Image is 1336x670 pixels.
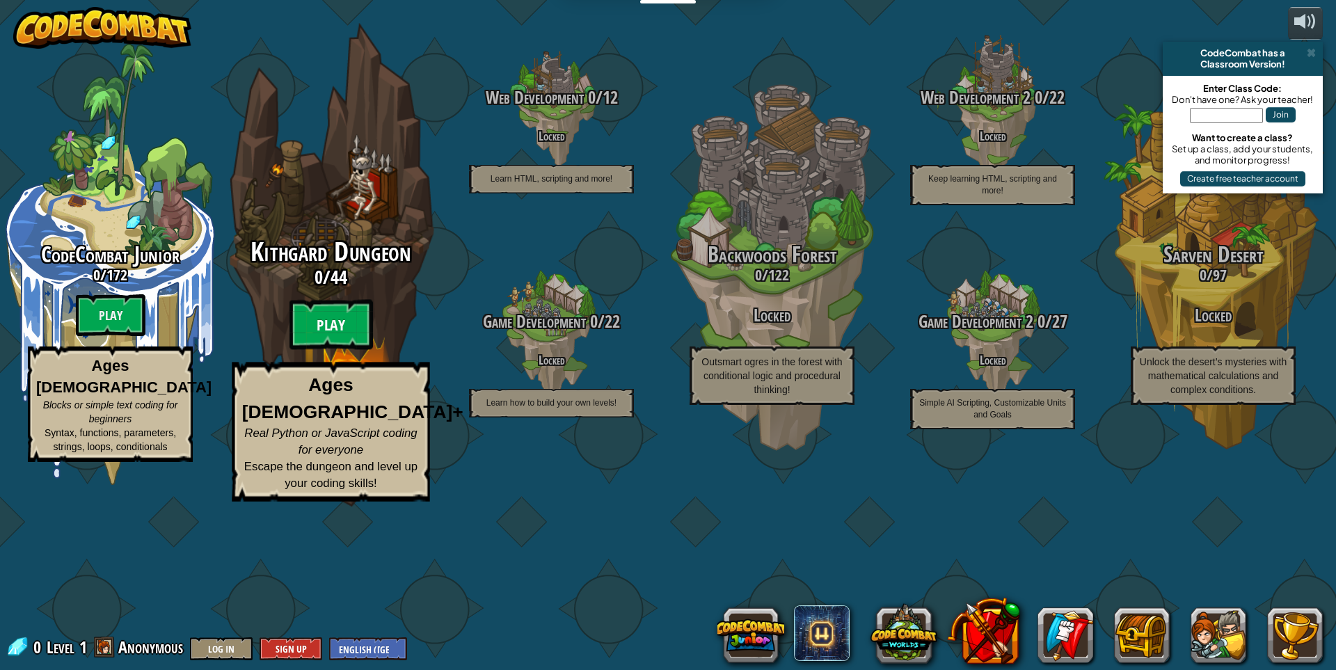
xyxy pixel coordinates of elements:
span: 0 [93,264,100,285]
span: 27 [1052,310,1067,333]
div: Enter Class Code: [1170,83,1316,94]
span: Keep learning HTML, scripting and more! [928,174,1057,196]
span: 0 [586,310,598,333]
h4: Locked [882,353,1103,367]
span: 22 [1049,86,1065,109]
span: 0 [1031,86,1042,109]
span: Sarven Desert [1163,239,1264,269]
span: Unlock the desert’s mysteries with mathematical calculations and complex conditions. [1140,356,1287,395]
span: 1 [79,636,87,658]
div: Want to create a class? [1170,132,1316,143]
h3: / [882,312,1103,331]
span: Outsmart ogres in the forest with conditional logic and procedural thinking! [701,356,842,395]
button: Create free teacher account [1180,171,1305,186]
btn: Play [289,300,373,350]
span: Simple AI Scripting, Customizable Units and Goals [919,398,1066,420]
span: Web Development [486,86,584,109]
span: 22 [605,310,620,333]
span: Escape the dungeon and level up your coding skills! [244,460,417,490]
h3: Locked [1103,306,1323,325]
button: Join [1266,107,1296,122]
span: Game Development 2 [918,310,1033,333]
span: 0 [315,264,323,289]
span: Learn HTML, scripting and more! [491,174,612,184]
button: Sign Up [260,637,322,660]
span: CodeCombat Junior [41,239,180,269]
div: Don't have one? Ask your teacher! [1170,94,1316,105]
span: Learn how to build your own levels! [486,398,617,408]
span: Blocks or simple text coding for beginners [43,399,178,424]
h3: / [1103,266,1323,283]
h4: Locked [441,353,662,367]
span: 0 [755,264,762,285]
span: 97 [1213,264,1227,285]
span: 172 [106,264,127,285]
span: Syntax, functions, parameters, strings, loops, conditionals [45,427,176,452]
strong: Ages [DEMOGRAPHIC_DATA] [36,357,212,396]
strong: Ages [DEMOGRAPHIC_DATA]+ [242,375,463,422]
div: CodeCombat has a [1168,47,1317,58]
h3: / [662,266,882,283]
span: 0 [1200,264,1207,285]
span: 0 [33,636,45,658]
btn: Play [76,294,145,336]
span: 12 [603,86,618,109]
h3: / [441,88,662,107]
img: CodeCombat - Learn how to code by playing a game [13,7,191,49]
span: Kithgard Dungeon [250,234,411,270]
span: Level [47,636,74,659]
span: Backwoods Forest [708,239,837,269]
span: Web Development 2 [921,86,1031,109]
div: Classroom Version! [1168,58,1317,70]
span: Game Development [483,310,586,333]
h3: / [882,88,1103,107]
h3: / [198,267,463,287]
h4: Locked [441,129,662,143]
button: Log In [190,637,253,660]
button: Adjust volume [1288,7,1323,40]
span: 44 [331,264,347,289]
span: 0 [584,86,596,109]
span: Real Python or JavaScript coding for everyone [244,426,417,456]
h4: Locked [882,129,1103,143]
h3: / [441,312,662,331]
span: 122 [768,264,789,285]
span: 0 [1033,310,1045,333]
span: Anonymous [118,636,183,658]
div: Set up a class, add your students, and monitor progress! [1170,143,1316,166]
h3: Locked [662,306,882,325]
